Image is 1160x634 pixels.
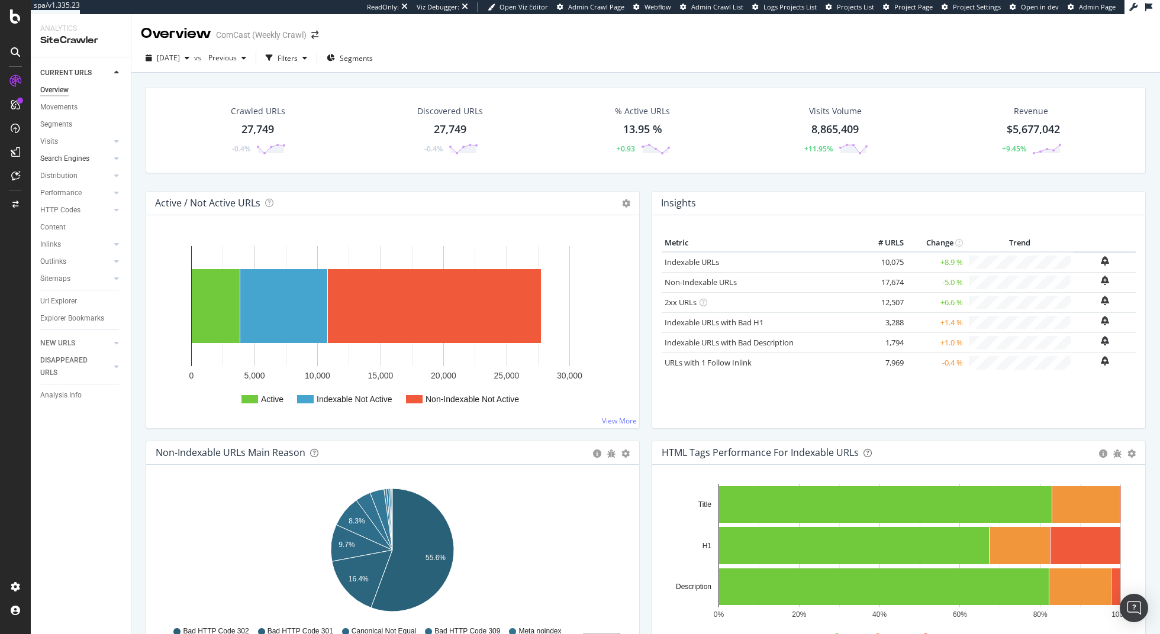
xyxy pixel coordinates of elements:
[859,312,907,332] td: 3,288
[40,238,111,251] a: Inlinks
[40,238,61,251] div: Inlinks
[907,272,966,292] td: -5.0 %
[317,394,392,404] text: Indexable Not Active
[633,2,671,12] a: Webflow
[1068,2,1116,12] a: Admin Page
[322,48,378,67] button: Segments
[494,371,520,380] text: 25,000
[1101,336,1109,345] div: bell-plus
[40,221,123,234] a: Content
[340,53,373,63] span: Segments
[811,122,859,137] div: 8,865,409
[40,153,89,165] div: Search Engines
[907,312,966,332] td: +1.4 %
[792,610,806,619] text: 20%
[156,234,629,419] svg: A chart.
[488,2,548,12] a: Open Viz Editor
[241,122,274,137] div: 27,749
[804,144,833,154] div: +11.95%
[40,101,123,114] a: Movements
[680,2,743,12] a: Admin Crawl List
[349,575,369,583] text: 16.4%
[261,48,312,67] button: Filters
[622,199,630,208] i: Options
[40,84,123,96] a: Overview
[305,371,330,380] text: 10,000
[1033,610,1048,619] text: 80%
[607,449,616,458] div: bug
[966,234,1074,252] th: Trend
[40,101,78,114] div: Movements
[907,352,966,373] td: -0.4 %
[714,610,724,619] text: 0%
[1002,144,1026,154] div: +9.45%
[155,195,260,211] h4: Active / Not Active URLs
[593,449,601,458] div: circle-info
[703,542,712,550] text: H1
[40,170,111,182] a: Distribution
[40,354,111,379] a: DISAPPEARED URLS
[1099,449,1107,458] div: circle-info
[194,53,204,63] span: vs
[615,105,670,117] div: % Active URLs
[40,255,66,268] div: Outlinks
[232,144,250,154] div: -0.4%
[40,295,77,308] div: Url Explorer
[617,144,635,154] div: +0.93
[1101,316,1109,325] div: bell-plus
[763,2,817,11] span: Logs Projects List
[204,48,251,67] button: Previous
[859,352,907,373] td: 7,969
[665,317,763,328] a: Indexable URLs with Bad H1
[698,500,712,509] text: Title
[244,371,265,380] text: 5,000
[1111,610,1130,619] text: 100%
[40,135,58,148] div: Visits
[568,2,624,11] span: Admin Crawl Page
[417,105,483,117] div: Discovered URLs
[1113,449,1122,458] div: bug
[40,389,82,402] div: Analysis Info
[40,204,111,216] a: HTTP Codes
[40,84,69,96] div: Overview
[431,371,456,380] text: 20,000
[859,252,907,273] td: 10,075
[40,273,111,285] a: Sitemaps
[500,2,548,11] span: Open Viz Editor
[752,2,817,12] a: Logs Projects List
[1101,276,1109,285] div: bell-plus
[156,484,629,621] svg: A chart.
[40,389,123,402] a: Analysis Info
[368,371,394,380] text: 15,000
[40,34,121,47] div: SiteCrawler
[883,2,933,12] a: Project Page
[1079,2,1116,11] span: Admin Page
[1101,256,1109,266] div: bell-plus
[367,2,399,12] div: ReadOnly:
[434,122,466,137] div: 27,749
[1007,122,1060,136] span: $5,677,042
[623,122,662,137] div: 13.95 %
[261,394,283,404] text: Active
[1101,356,1109,365] div: bell-plus
[826,2,874,12] a: Projects List
[417,2,459,12] div: Viz Debugger:
[278,53,298,63] div: Filters
[40,255,111,268] a: Outlinks
[141,24,211,44] div: Overview
[231,105,285,117] div: Crawled URLs
[1120,594,1148,622] div: Open Intercom Messenger
[1010,2,1059,12] a: Open in dev
[204,53,237,63] span: Previous
[156,447,305,458] div: Non-Indexable URLs Main Reason
[662,484,1135,621] svg: A chart.
[665,297,697,308] a: 2xx URLs
[157,53,180,63] span: 2025 Aug. 9th
[1021,2,1059,11] span: Open in dev
[40,118,72,131] div: Segments
[953,610,967,619] text: 60%
[872,610,887,619] text: 40%
[40,187,82,199] div: Performance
